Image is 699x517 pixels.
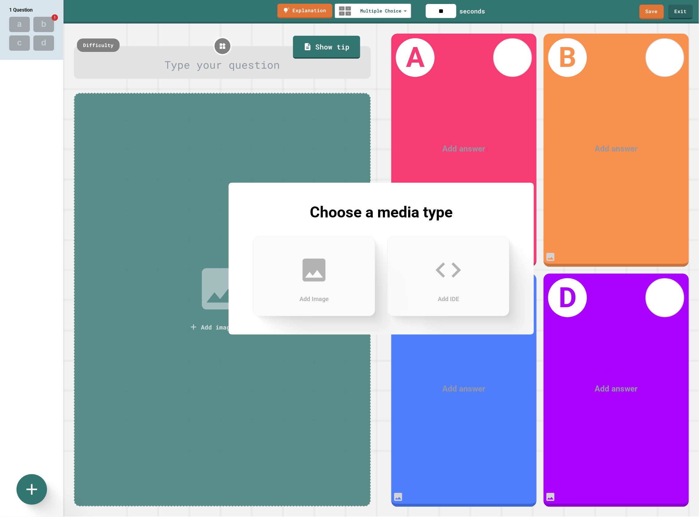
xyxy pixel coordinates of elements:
[548,278,587,317] h1: D
[310,201,453,224] p: Choose a media type
[51,14,59,21] svg: This question is incomplete
[201,322,256,332] div: Add image or IDE
[668,5,693,19] a: Exit
[266,294,363,304] h3: Add Image
[9,7,33,13] span: 1 Question
[339,6,351,16] img: multiple-choice-thumbnail.png
[293,36,360,59] a: Show tip
[360,7,401,14] span: Multiple Choice
[77,38,120,52] div: Difficulty
[277,4,332,18] a: Explanation
[639,5,664,19] a: Save
[396,38,435,77] h1: A
[548,38,587,77] h1: B
[459,6,485,16] div: seconds
[400,294,497,304] h3: Add IDE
